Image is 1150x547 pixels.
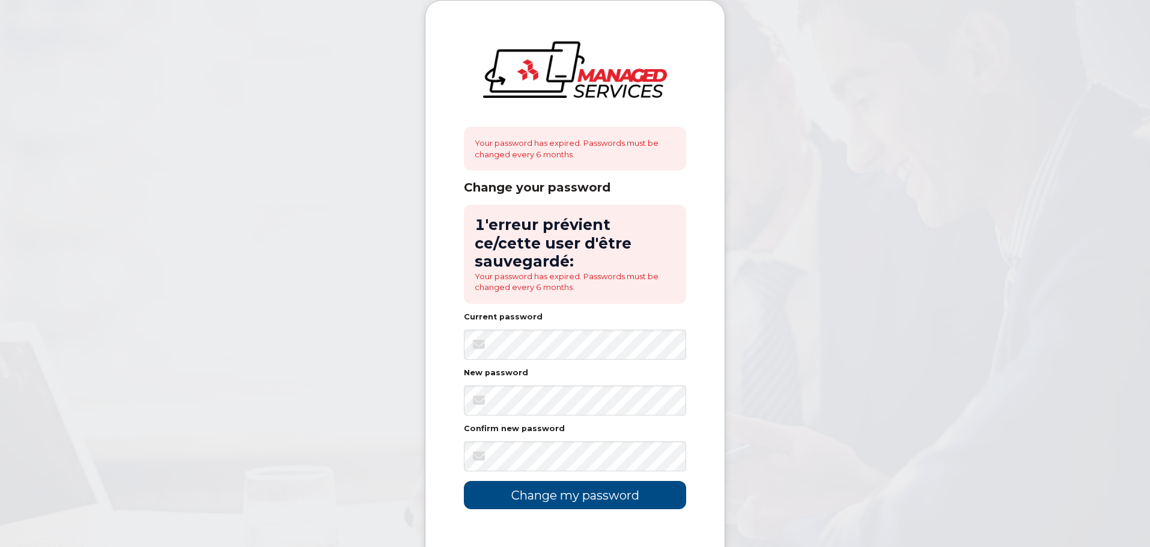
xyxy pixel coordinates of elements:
[475,271,675,293] li: Your password has expired. Passwords must be changed every 6 months.
[475,216,675,270] h2: 1'erreur prévient ce/cette user d'être sauvegardé:
[464,180,686,195] div: Change your password
[464,313,543,321] label: Current password
[464,425,565,433] label: Confirm new password
[483,41,667,98] img: logo-large.png
[464,481,686,509] input: Change my password
[464,369,528,377] label: New password
[464,127,686,171] div: Your password has expired. Passwords must be changed every 6 months.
